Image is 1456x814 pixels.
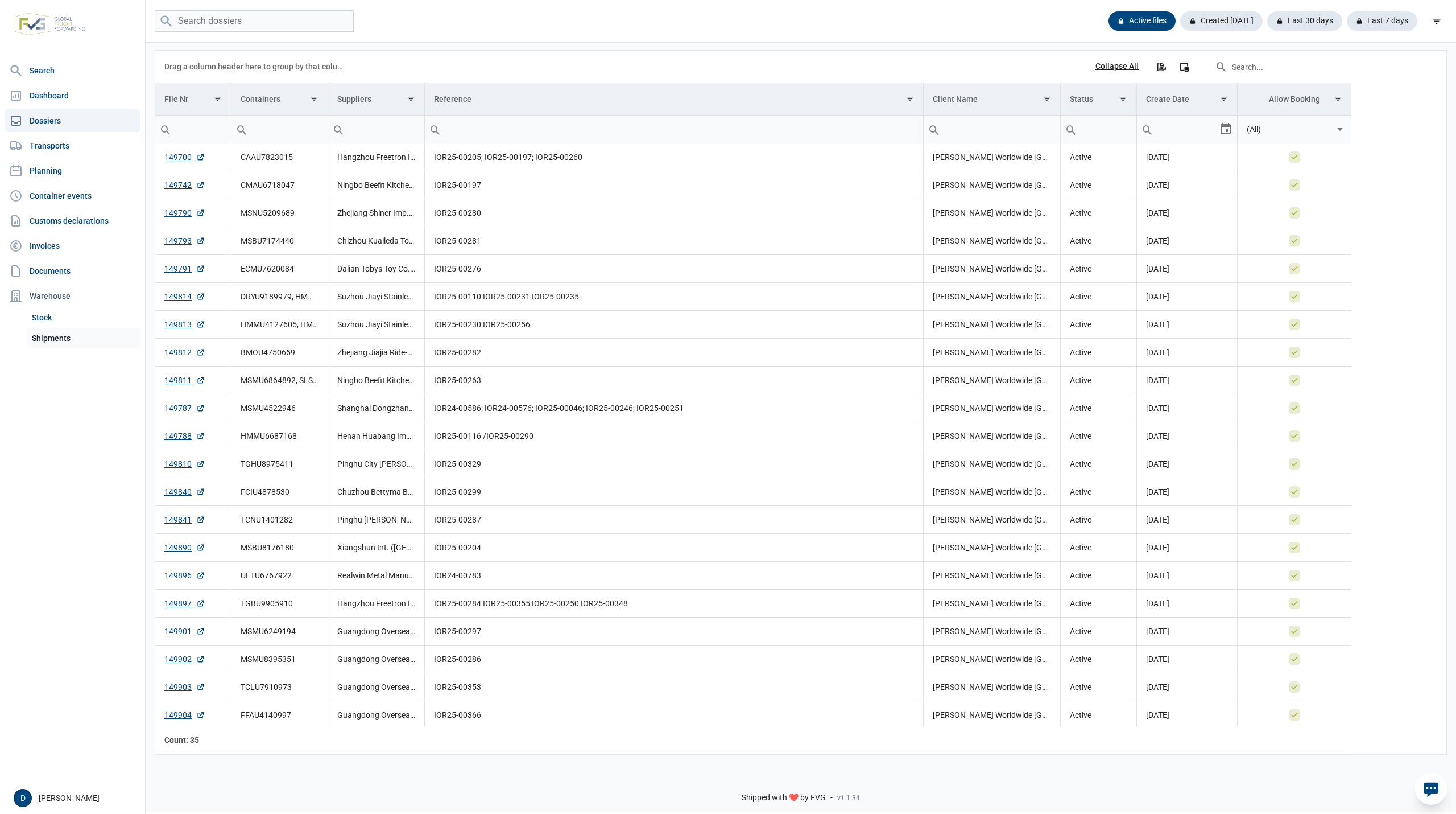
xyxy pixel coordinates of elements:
td: [PERSON_NAME] Worldwide [GEOGRAPHIC_DATA] [923,171,1061,199]
td: Column Status [1061,83,1137,116]
td: MSMU6249194 [231,618,328,646]
td: IOR25-00204 [424,534,923,562]
div: filter [1426,11,1447,31]
span: [DATE] [1146,264,1169,273]
input: Filter cell [155,116,231,143]
td: Active [1061,422,1137,450]
td: Suzhou Jiayi Stainless Steel Products Co., Ltd. [328,311,424,339]
td: Guangdong Overseas Chinese Enterprises Co., Ltd. [328,701,424,729]
input: Filter cell [1238,116,1333,143]
td: Filter cell [1061,116,1137,143]
a: 149901 [164,626,205,637]
td: IOR25-00205; IOR25-00197; IOR25-00260 [424,143,923,171]
span: v1.1.34 [837,794,860,803]
a: 149840 [164,486,205,498]
td: Active [1061,143,1137,171]
td: HMMU4127605, HMMU4129491 [231,311,328,339]
div: Reference [434,94,471,104]
a: 149814 [164,291,205,302]
span: Show filter options for column 'Suppliers' [407,94,415,103]
td: Ningbo Beefit Kitchenware Co., Ltd. [328,171,424,199]
span: [DATE] [1146,348,1169,357]
td: [PERSON_NAME] Worldwide [GEOGRAPHIC_DATA] [923,422,1061,450]
div: Warehouse [5,285,140,307]
td: Filter cell [424,116,923,143]
td: Column Reference [424,83,923,116]
td: [PERSON_NAME] Worldwide [GEOGRAPHIC_DATA] [923,562,1061,590]
a: 149700 [164,151,205,163]
a: 149896 [164,570,205,581]
td: [PERSON_NAME] Worldwide [GEOGRAPHIC_DATA] [923,311,1061,339]
td: MSMU6864892, SLSU8007424 [231,367,328,394]
td: [PERSON_NAME] Worldwide [GEOGRAPHIC_DATA] [923,199,1061,227]
div: Active files [1108,11,1176,31]
td: [PERSON_NAME] Worldwide [GEOGRAPHIC_DATA] [923,478,1061,506]
a: Search [5,59,140,82]
td: Pinghu City [PERSON_NAME] Xing Children's Products Co., Ltd. [328,450,424,478]
td: Filter cell [155,116,231,143]
td: Active [1061,562,1137,590]
span: [DATE] [1146,627,1169,636]
span: Show filter options for column 'Create Date' [1219,94,1228,103]
span: [DATE] [1146,236,1169,245]
div: Column Chooser [1174,56,1194,77]
input: Filter cell [924,116,1061,143]
span: Show filter options for column 'Client Name' [1043,94,1051,103]
a: Stock [27,307,140,328]
td: MSMU4522946 [231,394,328,422]
td: [PERSON_NAME] Worldwide [GEOGRAPHIC_DATA] [923,534,1061,562]
a: Customs declarations [5,209,140,232]
span: Show filter options for column 'File Nr' [213,94,222,103]
td: IOR25-00353 [424,673,923,701]
a: 149903 [164,681,205,693]
a: 149812 [164,347,205,358]
td: Hangzhou Freetron Industrial Co., Ltd., Ningbo Wansheng Import and Export Co., Ltd., [GEOGRAPHIC_... [328,590,424,618]
td: Active [1061,339,1137,367]
td: ECMU7620084 [231,255,328,283]
td: Xiangshun Int. ([GEOGRAPHIC_DATA]) Trading Co., Ltd. [328,534,424,562]
td: Active [1061,227,1137,255]
div: Containers [241,94,280,104]
td: Zhejiang Jiajia Ride-on Co., Ltd. [328,339,424,367]
a: Dossiers [5,109,140,132]
a: 149811 [164,375,205,386]
div: Search box [1137,116,1157,143]
input: Search dossiers [155,10,354,32]
td: Column Create Date [1137,83,1237,116]
td: DRYU9189979, HMMU6056692, KOCU4246426 [231,283,328,311]
td: Active [1061,171,1137,199]
span: Show filter options for column 'Containers' [310,94,318,103]
div: Search box [155,116,176,143]
div: Select [1333,116,1347,143]
div: Collapse All [1095,61,1139,72]
td: Dalian Tobys Toy Co., Ltd. [328,255,424,283]
span: Show filter options for column 'Reference' [905,94,914,103]
a: Transports [5,134,140,157]
td: Active [1061,367,1137,394]
td: Chuzhou Bettyma Baby Carrier Co., Ltd. [328,478,424,506]
a: 149813 [164,319,205,330]
img: FVG - Global freight forwarding [9,9,90,40]
td: TGBU9905910 [231,590,328,618]
td: IOR25-00299 [424,478,923,506]
a: Invoices [5,235,140,257]
input: Filter cell [231,116,328,143]
td: Pinghu [PERSON_NAME] Baby Carrier Co., Ltd. [328,506,424,534]
span: [DATE] [1146,153,1169,162]
td: Active [1061,618,1137,646]
td: Active [1061,646,1137,673]
td: Active [1061,199,1137,227]
td: Suzhou Jiayi Stainless Steel Products Co., Ltd. [328,283,424,311]
td: Filter cell [923,116,1061,143]
span: - [830,793,833,803]
td: Column Client Name [923,83,1061,116]
span: [DATE] [1146,515,1169,524]
td: Chizhou Kuaileda Toys Co., Ltd. [328,227,424,255]
span: [DATE] [1146,180,1169,190]
a: Dashboard [5,84,140,107]
span: [DATE] [1146,376,1169,385]
span: Show filter options for column 'Status' [1119,94,1127,103]
a: Documents [5,260,140,282]
span: [DATE] [1146,459,1169,468]
a: 149788 [164,430,205,442]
